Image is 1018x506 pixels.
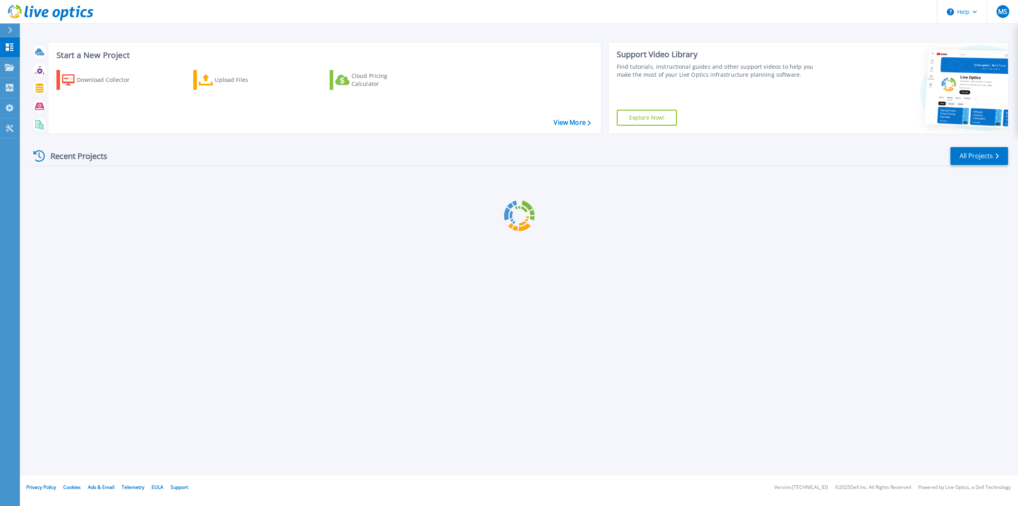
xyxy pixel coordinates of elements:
li: Powered by Live Optics, a Dell Technology [918,485,1011,490]
a: Explore Now! [617,110,677,126]
a: EULA [152,484,163,490]
a: View More [554,119,591,126]
a: Telemetry [122,484,144,490]
a: Cloud Pricing Calculator [330,70,418,90]
div: Upload Files [215,72,278,88]
li: © 2025 Dell Inc. All Rights Reserved [835,485,911,490]
a: Download Collector [56,70,145,90]
a: Ads & Email [88,484,115,490]
li: Version: [TECHNICAL_ID] [774,485,828,490]
div: Support Video Library [617,49,823,60]
span: MS [998,8,1007,15]
div: Recent Projects [31,146,118,166]
a: Upload Files [193,70,282,90]
div: Download Collector [77,72,140,88]
div: Cloud Pricing Calculator [352,72,415,88]
h3: Start a New Project [56,51,591,60]
a: Support [171,484,188,490]
a: Privacy Policy [26,484,56,490]
a: Cookies [63,484,81,490]
a: All Projects [950,147,1008,165]
div: Find tutorials, instructional guides and other support videos to help you make the most of your L... [617,63,823,79]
